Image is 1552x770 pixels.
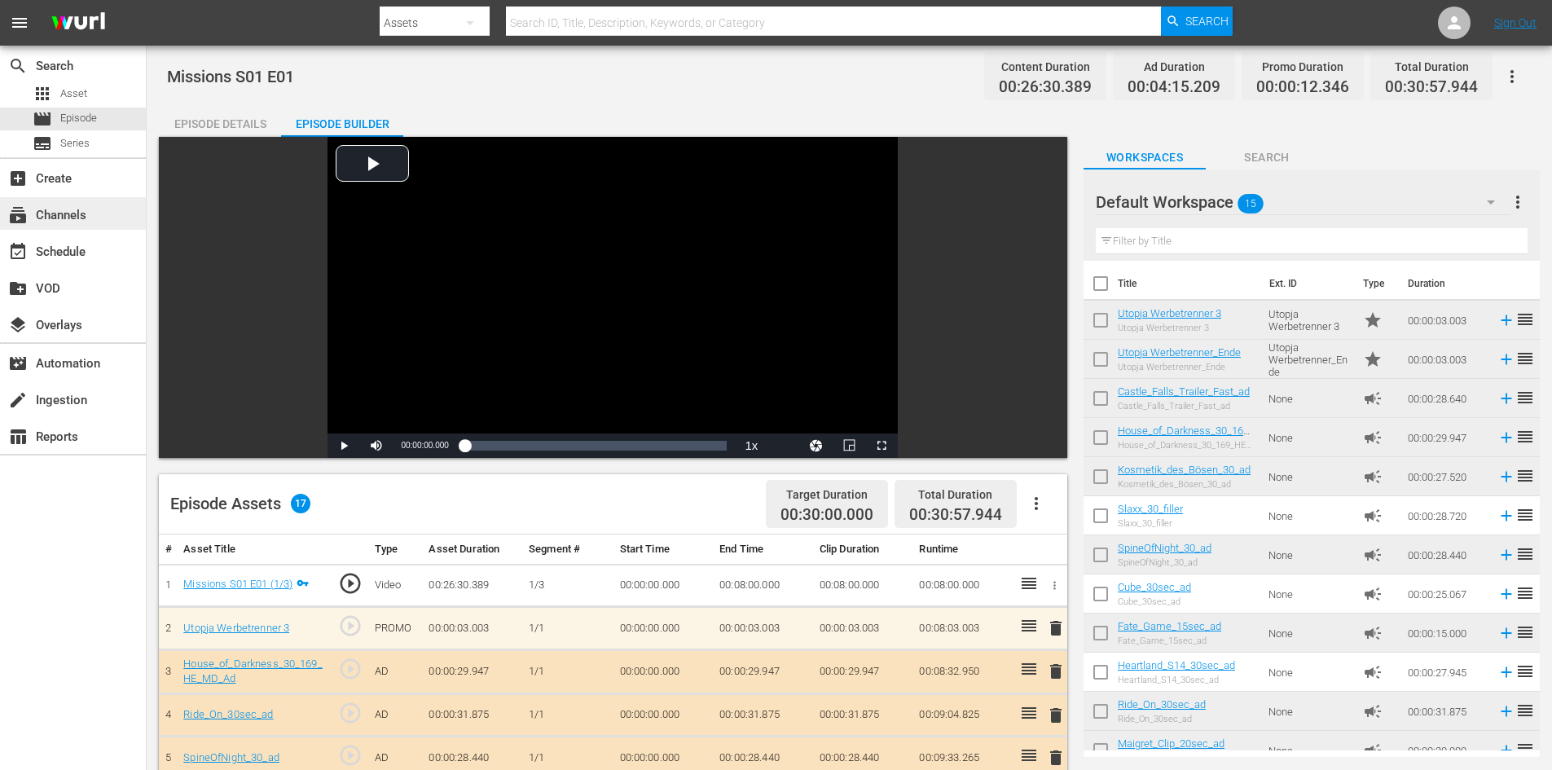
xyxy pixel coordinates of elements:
[1497,389,1515,407] svg: Add to Episode
[422,564,522,607] td: 00:26:30.389
[780,506,873,525] span: 00:30:00.000
[1401,496,1491,535] td: 00:00:28.720
[401,441,448,450] span: 00:00:00.000
[368,649,423,693] td: AD
[1118,440,1255,451] div: House_of_Darkness_30_169_HE_MD_Ad
[1118,557,1211,568] div: SpineOfNight_30_ad
[813,693,913,737] td: 00:00:31.875
[291,494,310,513] span: 17
[1363,662,1383,682] span: Ad
[360,433,393,458] button: Mute
[912,564,1013,607] td: 00:08:00.000
[1118,518,1183,529] div: Slaxx_30_filler
[1363,389,1383,408] span: Ad
[735,433,767,458] button: Playback Rate
[1363,350,1383,369] span: Promo
[1515,662,1535,681] span: reorder
[1046,703,1066,727] button: delete
[338,571,363,596] span: play_circle_outline
[1118,401,1250,411] div: Castle_Falls_Trailer_Fast_ad
[1262,535,1356,574] td: None
[8,242,28,262] span: Schedule
[522,693,613,737] td: 1/1
[328,433,360,458] button: Play
[912,535,1013,565] th: Runtime
[1118,596,1191,607] div: Cube_30sec_ad
[422,535,522,565] th: Asset Duration
[8,56,28,76] span: Search
[170,494,310,513] div: Episode Assets
[183,708,273,720] a: Ride_On_30sec_ad
[1401,653,1491,692] td: 00:00:27.945
[613,535,714,565] th: Start Time
[1401,457,1491,496] td: 00:00:27.520
[1363,506,1383,526] span: Ad
[1363,310,1383,330] span: Promo
[422,693,522,737] td: 00:00:31.875
[1118,620,1221,632] a: Fate_Game_15sec_ad
[338,657,363,681] span: play_circle_outline
[613,607,714,650] td: 00:00:00.000
[912,693,1013,737] td: 00:09:04.825
[39,4,117,42] img: ans4CAIJ8jUAAAAAAAAAAAAAAAAAAAAAAAAgQb4GAAAAAAAAAAAAAAAAAAAAAAAAJMjXAAAAAAAAAAAAAAAAAAAAAAAAgAT5G...
[1363,428,1383,447] span: Ad
[1046,662,1066,681] span: delete
[338,743,363,768] span: play_circle_outline
[1497,624,1515,642] svg: Add to Episode
[177,535,332,565] th: Asset Title
[1262,340,1356,379] td: Utopja Werbetrenner_Ende
[1515,388,1535,407] span: reorder
[1262,301,1356,340] td: Utopja Werbetrenner 3
[522,607,613,650] td: 1/1
[1118,714,1206,724] div: Ride_On_30sec_ad
[1262,692,1356,731] td: None
[33,134,52,153] span: Series
[813,535,913,565] th: Clip Duration
[422,649,522,693] td: 00:00:29.947
[1515,544,1535,564] span: reorder
[422,607,522,650] td: 00:00:03.003
[159,104,281,143] div: Episode Details
[1515,701,1535,720] span: reorder
[999,55,1092,78] div: Content Duration
[1515,505,1535,525] span: reorder
[1118,307,1221,319] a: Utopja Werbetrenner 3
[813,607,913,650] td: 00:00:03.003
[1118,581,1191,593] a: Cube_30sec_ad
[1401,301,1491,340] td: 00:00:03.003
[813,564,913,607] td: 00:08:00.000
[522,649,613,693] td: 1/1
[1353,261,1398,306] th: Type
[1262,418,1356,457] td: None
[338,614,363,638] span: play_circle_outline
[1262,496,1356,535] td: None
[1401,614,1491,653] td: 00:00:15.000
[1497,663,1515,681] svg: Add to Episode
[1497,585,1515,603] svg: Add to Episode
[1238,187,1264,221] span: 15
[368,693,423,737] td: AD
[1118,346,1241,359] a: Utopja Werbetrenner_Ende
[1046,660,1066,684] button: delete
[1515,740,1535,759] span: reorder
[1118,323,1221,333] div: Utopja Werbetrenner 3
[713,535,813,565] th: End Time
[33,84,52,103] span: Asset
[1508,192,1528,212] span: more_vert
[1262,653,1356,692] td: None
[1096,179,1510,225] div: Default Workspace
[1185,7,1229,36] span: Search
[1497,507,1515,525] svg: Add to Episode
[60,135,90,152] span: Series
[8,169,28,188] span: Create
[167,67,294,86] span: Missions S01 E01
[1497,350,1515,368] svg: Add to Episode
[1401,535,1491,574] td: 00:00:28.440
[1515,623,1535,642] span: reorder
[1118,542,1211,554] a: SpineOfNight_30_ad
[1494,16,1537,29] a: Sign Out
[328,137,898,458] div: Video Player
[10,13,29,33] span: menu
[33,109,52,129] span: Episode
[159,693,177,737] td: 4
